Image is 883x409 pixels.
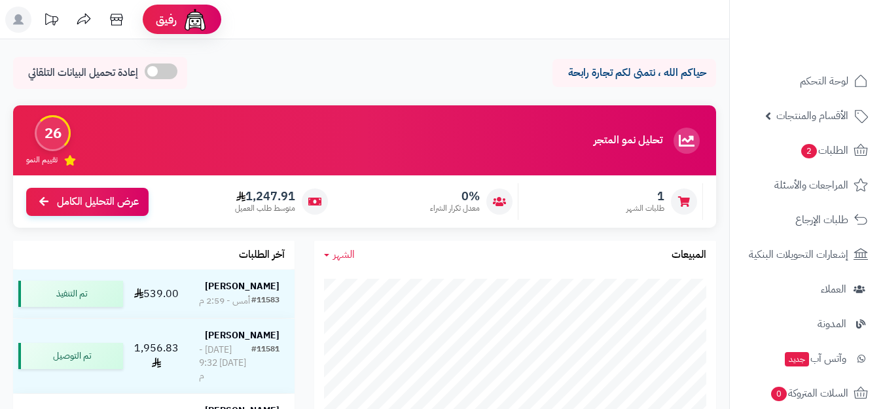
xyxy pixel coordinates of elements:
[626,189,664,204] span: 1
[205,329,279,342] strong: [PERSON_NAME]
[795,211,848,229] span: طلبات الإرجاع
[821,280,846,298] span: العملاء
[818,315,846,333] span: المدونة
[35,7,67,36] a: تحديثات المنصة
[770,384,848,402] span: السلات المتروكة
[333,247,355,262] span: الشهر
[235,203,295,214] span: متوسط طلب العميل
[738,169,875,201] a: المراجعات والأسئلة
[156,12,177,27] span: رفيق
[738,378,875,409] a: السلات المتروكة0
[199,294,250,308] div: أمس - 2:59 م
[430,203,480,214] span: معدل تكرار الشراء
[28,65,138,80] span: إعادة تحميل البيانات التلقائي
[738,274,875,305] a: العملاء
[738,239,875,270] a: إشعارات التحويلات البنكية
[251,344,279,383] div: #11581
[771,387,787,401] span: 0
[626,203,664,214] span: طلبات الشهر
[594,135,662,147] h3: تحليل نمو المتجر
[235,189,295,204] span: 1,247.91
[672,249,706,261] h3: المبيعات
[182,7,208,33] img: ai-face.png
[128,270,184,318] td: 539.00
[205,279,279,293] strong: [PERSON_NAME]
[26,188,149,216] a: عرض التحليل الكامل
[26,154,58,166] span: تقييم النمو
[738,65,875,97] a: لوحة التحكم
[800,141,848,160] span: الطلبات
[57,194,139,209] span: عرض التحليل الكامل
[324,247,355,262] a: الشهر
[784,349,846,368] span: وآتس آب
[749,245,848,264] span: إشعارات التحويلات البنكية
[239,249,285,261] h3: آخر الطلبات
[562,65,706,80] p: حياكم الله ، نتمنى لكم تجارة رابحة
[801,144,817,158] span: 2
[776,107,848,125] span: الأقسام والمنتجات
[430,189,480,204] span: 0%
[774,176,848,194] span: المراجعات والأسئلة
[18,343,123,369] div: تم التوصيل
[800,72,848,90] span: لوحة التحكم
[251,294,279,308] div: #11583
[128,319,184,393] td: 1,956.83
[738,343,875,374] a: وآتس آبجديد
[199,344,251,383] div: [DATE] - [DATE] 9:32 م
[738,204,875,236] a: طلبات الإرجاع
[738,308,875,340] a: المدونة
[18,281,123,307] div: تم التنفيذ
[738,135,875,166] a: الطلبات2
[785,352,809,366] span: جديد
